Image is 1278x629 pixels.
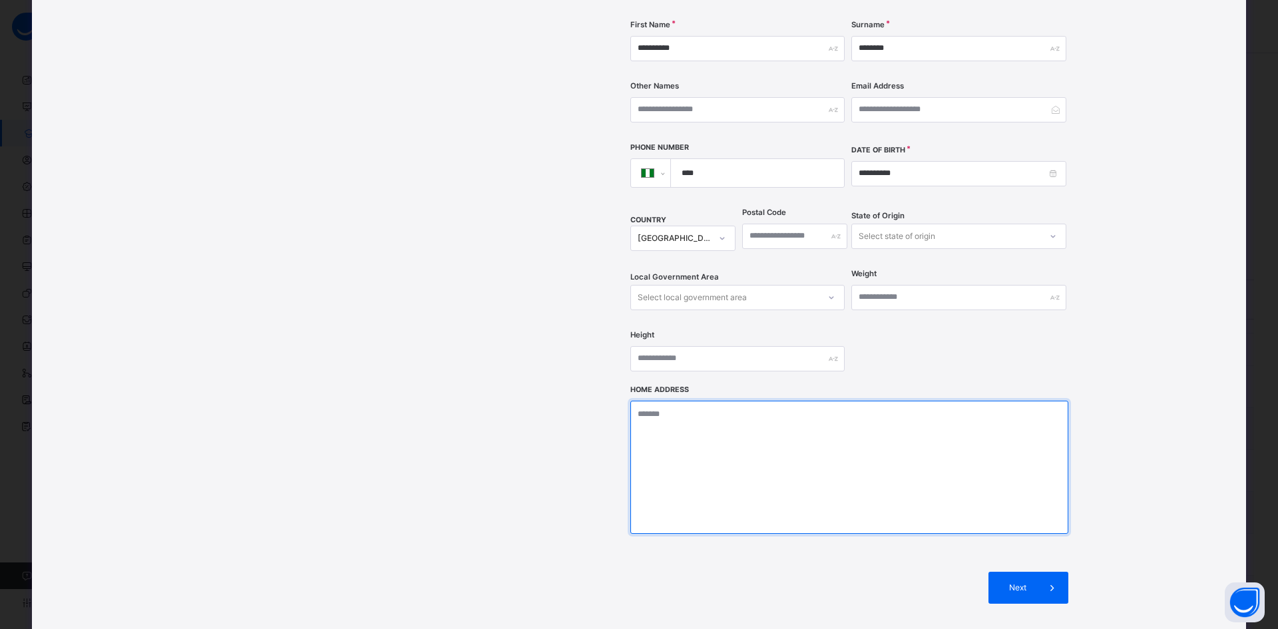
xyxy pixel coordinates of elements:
[851,145,905,156] label: Date of Birth
[638,232,711,244] div: [GEOGRAPHIC_DATA]
[630,81,679,92] label: Other Names
[630,329,654,341] label: Height
[630,385,689,395] label: Home Address
[630,272,719,283] span: Local Government Area
[742,207,786,218] label: Postal Code
[630,142,689,153] label: Phone Number
[1225,582,1265,622] button: Open asap
[851,81,904,92] label: Email Address
[851,268,877,280] label: Weight
[998,582,1036,594] span: Next
[851,19,885,31] label: Surname
[638,285,747,310] div: Select local government area
[630,19,670,31] label: First Name
[630,216,666,224] span: COUNTRY
[851,210,905,222] span: State of Origin
[859,224,935,249] div: Select state of origin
